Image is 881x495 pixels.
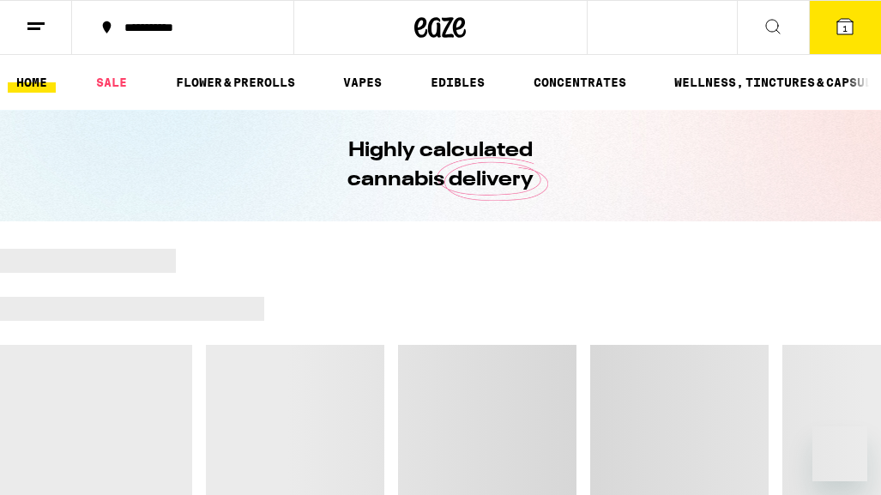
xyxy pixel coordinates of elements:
span: 1 [842,23,848,33]
a: VAPES [335,72,390,93]
a: FLOWER & PREROLLS [167,72,304,93]
button: 1 [809,1,881,54]
a: EDIBLES [422,72,493,93]
a: HOME [8,72,56,93]
a: CONCENTRATES [525,72,635,93]
a: SALE [87,72,136,93]
iframe: Button to launch messaging window [812,426,867,481]
h1: Highly calculated cannabis delivery [299,136,582,195]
